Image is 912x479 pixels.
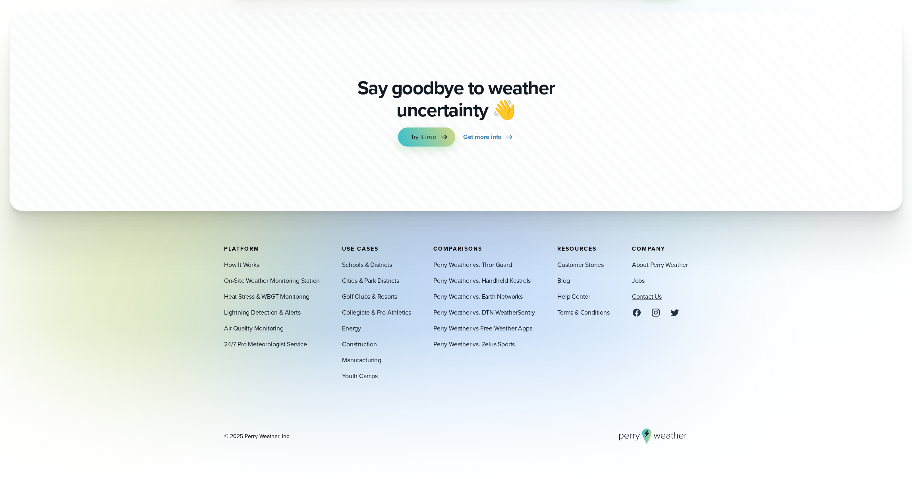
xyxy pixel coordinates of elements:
[632,292,662,301] a: Contact Us
[224,292,309,301] a: Heat Stress & WBGT Monitoring
[342,323,361,333] a: Energy
[557,307,609,317] a: Terms & Conditions
[463,127,514,147] a: Get more info
[632,260,688,269] a: About Perry Weather
[433,323,532,333] a: Perry Weather vs Free Weather Apps
[224,323,284,333] a: Air Quality Monitoring
[354,77,558,121] p: Say goodbye to weather uncertainty 👋
[557,260,604,269] a: Customer Stories
[433,292,523,301] a: Perry Weather vs. Earth Networks
[342,292,397,301] a: Golf Clubs & Resorts
[224,339,307,349] a: 24/7 Pro Meteorologist Service
[224,244,259,253] span: Platform
[224,432,290,440] div: © 2025 Perry Weather, Inc.
[398,127,455,147] a: Try it free
[342,355,381,365] a: Manufacturing
[224,260,259,269] a: How It Works
[224,307,300,317] a: Lightning Detection & Alerts
[433,260,512,269] a: Perry Weather vs. Thor Guard
[342,276,399,285] a: Cities & Park Districts
[433,339,515,349] a: Perry Weather vs. Zelus Sports
[557,292,590,301] a: Help Center
[342,260,392,269] a: Schools & Districts
[557,276,570,285] a: Blog
[433,307,535,317] a: Perry Weather vs. DTN WeatherSentry
[411,132,436,142] span: Try it free
[463,132,501,142] span: Get more info
[632,244,665,253] span: Company
[557,244,597,253] span: Resources
[433,276,531,285] a: Perry Weather vs. Handheld Kestrels
[224,276,320,285] a: On-Site Weather Monitoring Station
[433,244,482,253] span: Comparisons
[632,276,645,285] a: Jobs
[342,339,377,349] a: Construction
[342,371,378,380] a: Youth Camps
[342,244,379,253] span: Use Cases
[342,307,411,317] a: Collegiate & Pro Athletics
